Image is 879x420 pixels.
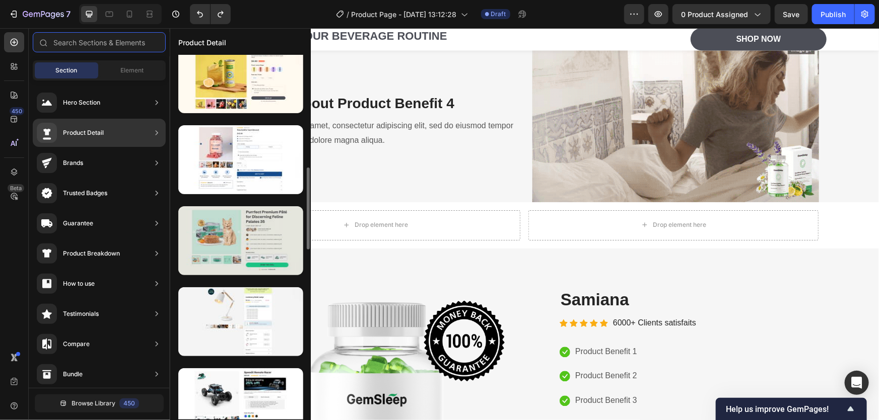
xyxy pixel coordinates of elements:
[775,4,808,24] button: Save
[10,107,24,115] div: 450
[405,317,467,331] p: Product Benefit 1
[185,193,238,201] div: Drop element here
[443,288,526,303] p: 6000+ Clients satisfaits
[56,66,78,75] span: Section
[845,371,869,395] div: Open Intercom Messenger
[491,10,506,19] span: Draft
[405,341,467,356] p: Product Benefit 2
[4,4,75,24] button: 7
[483,193,536,201] div: Drop element here
[783,10,800,19] span: Save
[63,98,100,108] div: Hero Section
[405,366,467,380] p: Product Benefit 3
[63,369,83,379] div: Bundle
[726,403,857,415] button: Show survey - Help us improve GemPages!
[33,32,166,52] input: Search Sections & Elements
[63,218,93,228] div: Guarantee
[821,9,846,20] div: Publish
[352,9,457,20] span: Product Page - [DATE] 13:12:28
[63,248,120,259] div: Product Breakdown
[120,66,144,75] span: Element
[681,9,748,20] span: 0 product assigned
[63,128,104,138] div: Product Detail
[8,184,24,192] div: Beta
[66,8,71,20] p: 7
[347,9,350,20] span: /
[119,398,139,408] div: 450
[190,4,231,24] div: Undo/Redo
[63,188,107,198] div: Trusted Badges
[672,4,771,24] button: 0 product assigned
[170,28,879,420] iframe: Design area
[63,309,99,319] div: Testimonials
[63,158,83,168] div: Brands
[390,261,657,284] h2: Samiana
[72,399,115,408] span: Browse Library
[405,390,467,405] p: Product Benefit 4
[63,339,90,349] div: Compare
[726,404,845,414] span: Help us improve GemPages!
[63,279,95,289] div: How to use
[35,394,164,412] button: Browse Library450
[812,4,854,24] button: Publish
